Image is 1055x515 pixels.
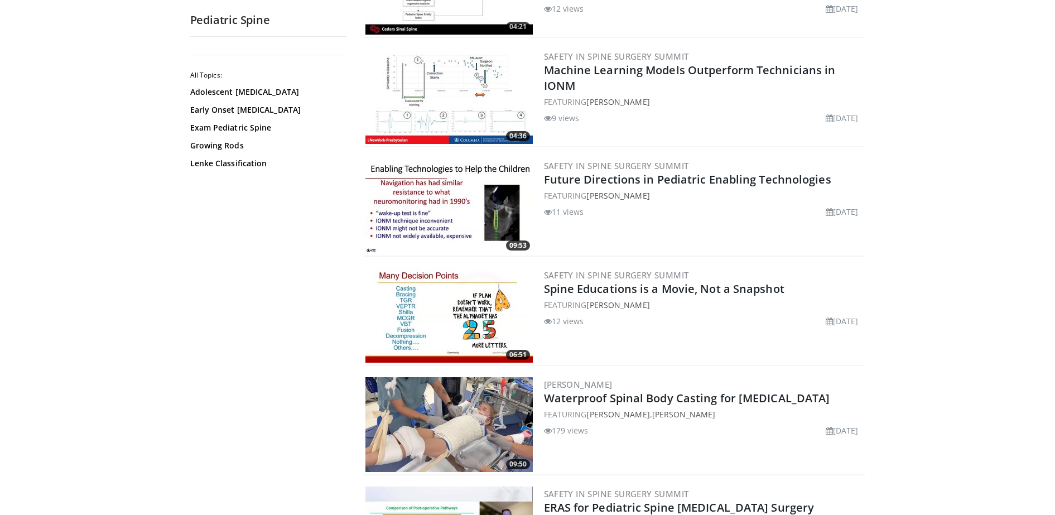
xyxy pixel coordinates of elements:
[190,122,341,133] a: Exam Pediatric Spine
[190,158,341,169] a: Lenke Classification
[544,425,589,436] li: 179 views
[506,131,530,141] span: 04:36
[190,71,344,80] h2: All Topics:
[365,49,533,144] a: 04:36
[544,172,831,187] a: Future Directions in Pediatric Enabling Technologies
[826,3,859,15] li: [DATE]
[506,22,530,32] span: 04:21
[544,190,863,201] div: FEATURING
[506,240,530,251] span: 09:53
[544,408,863,420] div: FEATURING ,
[365,268,533,363] img: 1fc73134-b355-4cf6-90aa-03aeb27619db.300x170_q85_crop-smart_upscale.jpg
[506,350,530,360] span: 06:51
[544,299,863,311] div: FEATURING
[544,488,689,499] a: Safety in Spine Surgery Summit
[365,158,533,253] a: 09:53
[365,377,533,472] img: f44c4e13-1db2-4468-b0f5-30632b3b582a.300x170_q85_crop-smart_upscale.jpg
[826,315,859,327] li: [DATE]
[506,459,530,469] span: 09:50
[190,140,341,151] a: Growing Rods
[826,206,859,218] li: [DATE]
[544,379,613,390] a: [PERSON_NAME]
[544,281,784,296] a: Spine Educations is a Movie, Not a Snapshot
[826,112,859,124] li: [DATE]
[586,409,649,420] a: [PERSON_NAME]
[652,409,715,420] a: [PERSON_NAME]
[365,158,533,253] img: 49b78152-fb34-45c7-b4a4-ba07f9f0c363.300x170_q85_crop-smart_upscale.jpg
[365,268,533,363] a: 06:51
[544,500,815,515] a: ERAS for Pediatric Spine [MEDICAL_DATA] Surgery
[365,49,533,144] img: 9db3b176-b60f-4d77-a871-4389f46d0815.300x170_q85_crop-smart_upscale.jpg
[365,377,533,472] a: 09:50
[544,62,836,93] a: Machine Learning Models Outperform Technicians in IONM
[586,190,649,201] a: [PERSON_NAME]
[544,96,863,108] div: FEATURING
[544,51,689,62] a: Safety in Spine Surgery Summit
[544,391,830,406] a: Waterproof Spinal Body Casting for [MEDICAL_DATA]
[544,3,584,15] li: 12 views
[544,160,689,171] a: Safety in Spine Surgery Summit
[826,425,859,436] li: [DATE]
[586,97,649,107] a: [PERSON_NAME]
[190,86,341,98] a: Adolescent [MEDICAL_DATA]
[190,104,341,115] a: Early Onset [MEDICAL_DATA]
[586,300,649,310] a: [PERSON_NAME]
[190,13,346,27] h2: Pediatric Spine
[544,112,580,124] li: 9 views
[544,269,689,281] a: Safety in Spine Surgery Summit
[544,206,584,218] li: 11 views
[544,315,584,327] li: 12 views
